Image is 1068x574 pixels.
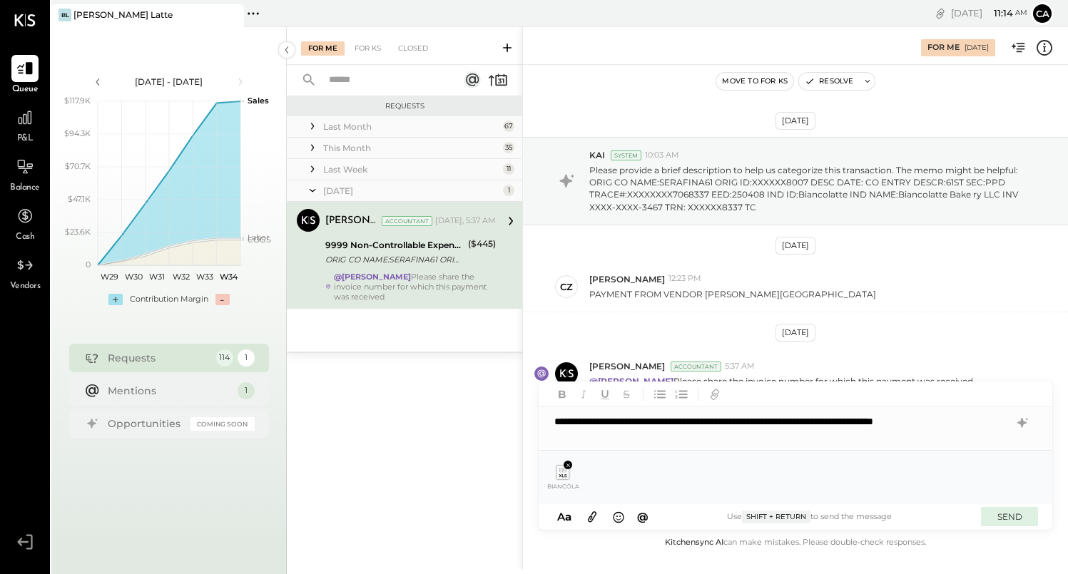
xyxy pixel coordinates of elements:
text: $117.9K [64,96,91,106]
span: KAI [589,149,605,161]
span: 10:03 AM [645,150,679,161]
div: For KS [347,41,388,56]
div: Mentions [108,384,230,398]
div: [DATE], 5:37 AM [435,215,496,227]
div: Closed [391,41,435,56]
div: For Me [927,42,960,53]
div: 11 [503,163,514,175]
div: BL [59,9,71,21]
div: copy link [933,6,947,21]
p: PAYMENT FROM VENDOR [PERSON_NAME][GEOGRAPHIC_DATA] [589,288,876,300]
div: [DATE] [775,324,815,342]
div: 1 [503,185,514,196]
span: Vendors [10,280,41,293]
span: @ [637,510,649,523]
span: BIANCOLATTE PAYMENT WEEKLY-1.xlsx [547,483,579,490]
div: 35 [503,142,514,153]
button: Ca [1031,2,1054,25]
div: Last Month [323,121,499,133]
div: 1 [238,382,255,399]
text: W30 [124,272,142,282]
a: Balance [1,153,49,195]
div: Opportunities [108,416,183,431]
text: $23.6K [65,227,91,237]
button: Move to for ks [716,73,793,90]
button: Add URL [706,385,724,404]
div: 9999 Non-Controllable Expenses:Other Income and Expenses:To Be Classified [325,238,464,252]
a: Cash [1,203,49,244]
button: Unordered List [651,385,669,404]
span: Queue [12,83,39,96]
text: $70.7K [65,161,91,171]
div: Use to send the message [652,511,967,523]
div: Accountant [382,216,432,226]
div: [DATE] - [DATE] [108,76,230,88]
button: SEND [981,507,1038,526]
div: This Month [323,142,499,154]
button: Strikethrough [617,385,636,404]
a: Queue [1,55,49,96]
text: $94.3K [64,128,91,138]
a: P&L [1,104,49,145]
p: Please share the invoice number for which this payment was received [589,375,973,387]
div: 67 [503,121,514,132]
div: Requests [294,101,515,111]
text: 0 [86,260,91,270]
div: 1 [238,349,255,367]
text: Sales [248,96,269,106]
text: W29 [101,272,118,282]
div: CZ [560,280,573,294]
button: Italic [574,385,593,404]
div: Contribution Margin [130,294,208,305]
div: ($445) [468,237,496,251]
text: COGS [248,235,271,245]
span: 5:37 AM [725,361,755,372]
div: [DATE] [965,43,989,53]
div: [DATE] [775,237,815,255]
a: Vendors [1,252,49,293]
button: @ [633,508,653,526]
span: Cash [16,231,34,244]
div: [DATE] [951,6,1027,20]
span: [PERSON_NAME] [589,360,665,372]
div: For Me [301,41,345,56]
button: Resolve [799,73,859,90]
strong: @[PERSON_NAME] [589,376,673,386]
span: Balance [10,182,40,195]
div: + [108,294,123,305]
text: W34 [219,272,238,282]
span: Shift + Return [742,511,810,523]
div: - [215,294,230,305]
div: Last Week [323,163,499,175]
text: W32 [172,272,189,282]
div: 114 [216,349,233,367]
span: P&L [17,133,34,145]
span: a [565,510,571,523]
span: 12:23 PM [668,273,701,285]
div: Accountant [671,362,721,371]
button: Aa [553,509,576,525]
button: Underline [596,385,614,404]
strong: @[PERSON_NAME] [334,272,411,282]
div: Coming Soon [190,417,255,431]
button: Ordered List [672,385,691,404]
div: [PERSON_NAME] Latte [73,9,173,21]
div: Please share the invoice number for which this payment was received [334,272,496,302]
div: System [611,150,641,160]
div: [DATE] [323,185,499,197]
text: $47.1K [68,194,91,204]
p: Please provide a brief description to help us categorize this transaction. The memo might be help... [589,164,1033,213]
text: Labor [248,232,269,242]
button: Bold [553,385,571,404]
div: [PERSON_NAME] [325,214,379,228]
div: ORIG CO NAME:SERAFINA61 ORIG ID:XXXXXX8007 DESC DATE: CO ENTRY DESCR:61ST SEC:PPD TRACE#:XXXXXXXX... [325,252,464,267]
span: [PERSON_NAME] [589,273,665,285]
div: Requests [108,351,209,365]
div: [DATE] [775,112,815,130]
text: W31 [149,272,165,282]
text: W33 [196,272,213,282]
